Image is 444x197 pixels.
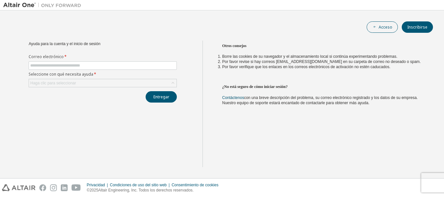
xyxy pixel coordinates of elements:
[50,184,57,191] img: instagram.svg
[3,2,85,8] img: Altair Uno
[2,184,35,191] img: altair_logo.svg
[222,43,247,48] font: Otros consejos
[87,188,90,192] font: ©
[29,54,64,59] font: Correo electrónico
[379,24,392,30] font: Acceso
[222,65,391,69] font: Por favor verifique que los enlaces en los correos electrónicos de activación no estén caducados.
[61,184,68,191] img: linkedin.svg
[402,21,433,33] button: Inscribirse
[72,184,81,191] img: youtube.svg
[87,183,105,187] font: Privacidad
[29,42,100,46] font: Ayuda para la cuenta y el inicio de sesión
[29,71,93,77] font: Seleccione con qué necesita ayuda
[110,183,167,187] font: Condiciones de uso del sitio web
[30,81,76,85] font: Haga clic para seleccionar
[29,79,176,87] div: Haga clic para seleccionar
[39,184,46,191] img: facebook.svg
[367,21,398,33] button: Acceso
[222,54,398,59] font: Borre las cookies de su navegador y el almacenamiento local si continúa experimentando problemas.
[222,95,244,100] a: Contáctenos
[222,95,418,105] font: con una breve descripción del problema, su correo electrónico registrado y los datos de su empres...
[146,91,177,103] button: Entregar
[172,183,218,187] font: Consentimiento de cookies
[153,94,169,100] font: Entregar
[222,84,288,89] font: ¿No está seguro de cómo iniciar sesión?
[98,188,193,192] font: Altair Engineering, Inc. Todos los derechos reservados.
[222,59,421,64] font: Por favor revise si hay correos [EMAIL_ADDRESS][DOMAIN_NAME] en su carpeta de correo no deseado o...
[407,24,427,30] font: Inscribirse
[90,188,98,192] font: 2025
